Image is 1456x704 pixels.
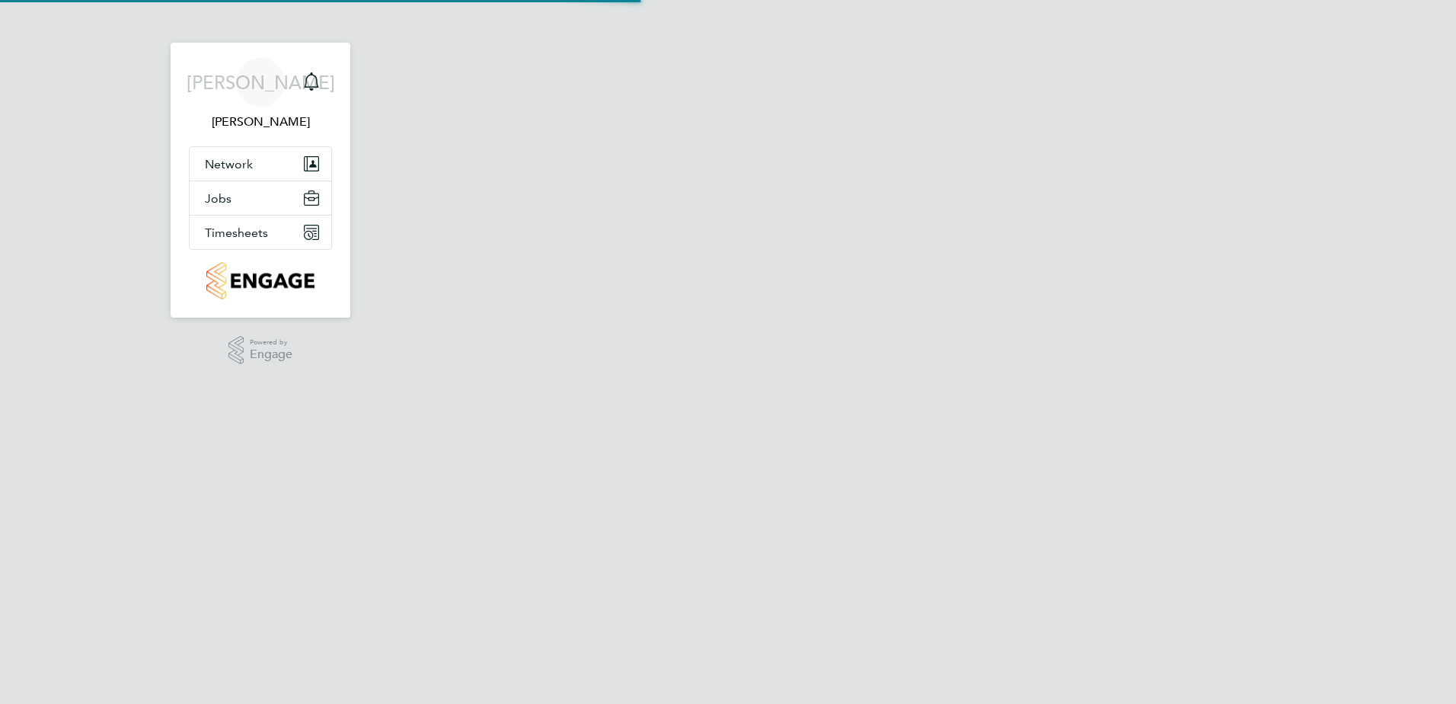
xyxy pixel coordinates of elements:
span: Engage [250,348,292,361]
a: [PERSON_NAME][PERSON_NAME] [189,58,332,131]
img: countryside-properties-logo-retina.png [206,262,314,299]
span: Powered by [250,336,292,349]
a: Go to home page [189,262,332,299]
button: Network [190,147,331,181]
nav: Main navigation [171,43,350,318]
button: Jobs [190,181,331,215]
button: Timesheets [190,216,331,249]
span: Network [205,157,253,171]
span: John O'Neill [189,113,332,131]
span: Jobs [205,191,231,206]
span: [PERSON_NAME] [187,72,335,92]
a: Powered byEngage [228,336,293,365]
span: Timesheets [205,226,268,240]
